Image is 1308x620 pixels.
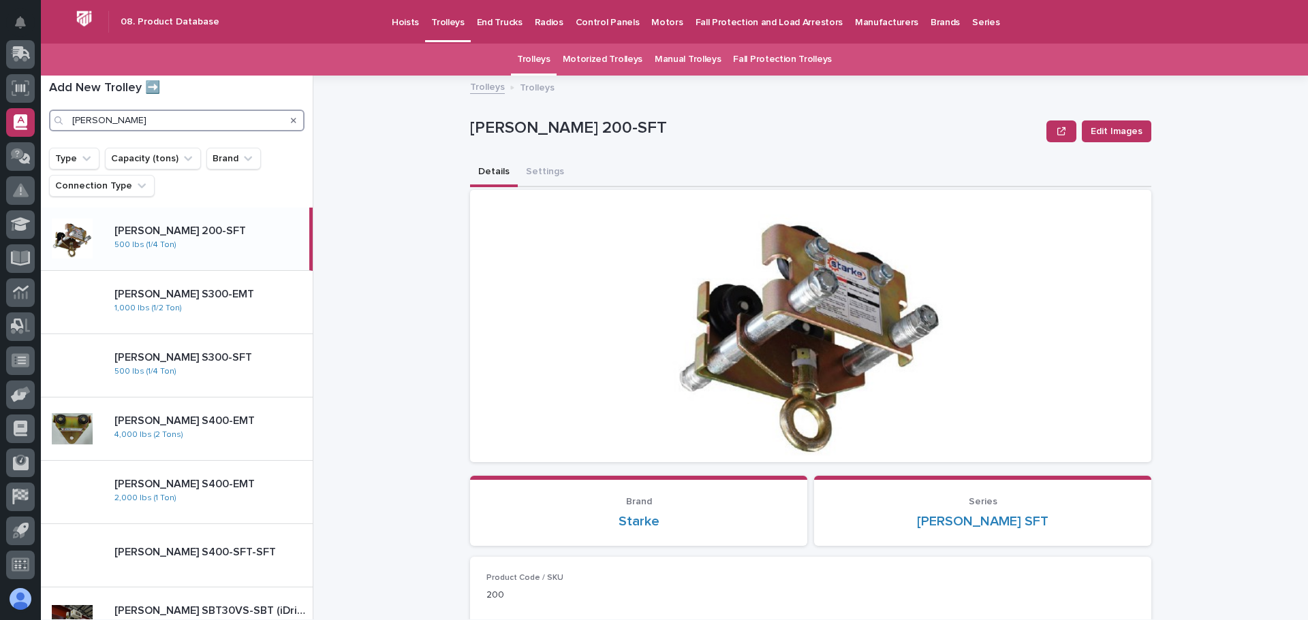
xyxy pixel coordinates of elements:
[114,430,183,440] a: 4,000 lbs (2 Tons)
[41,461,313,524] a: [PERSON_NAME] S400-EMT[PERSON_NAME] S400-EMT 2,000 lbs (1 Ton)
[6,8,35,37] button: Notifications
[518,159,572,187] button: Settings
[41,524,313,587] a: [PERSON_NAME] S400-SFT-SFT[PERSON_NAME] S400-SFT-SFT
[114,240,176,250] a: 500 lbs (1/4 Ton)
[619,513,659,529] a: Starke
[41,208,313,271] a: [PERSON_NAME] 200-SFT[PERSON_NAME] 200-SFT 500 lbs (1/4 Ton)
[733,44,832,76] a: Fall Protection Trolleys
[969,497,997,506] span: Series
[114,475,258,491] p: [PERSON_NAME] S400-EMT
[470,118,1041,138] p: [PERSON_NAME] 200-SFT
[17,16,35,38] div: Notifications
[520,79,555,94] p: Trolleys
[114,493,176,503] a: 2,000 lbs (1 Ton)
[917,513,1048,529] a: [PERSON_NAME] SFT
[114,367,176,376] a: 500 lbs (1/4 Ton)
[49,175,155,197] button: Connection Type
[114,222,249,238] p: [PERSON_NAME] 200-SFT
[114,602,310,617] p: [PERSON_NAME] SBT30VS-SBT (iDrive)
[206,148,261,169] button: Brand
[563,44,642,76] a: Motorized Trolleys
[655,44,721,76] a: Manual Trolleys
[470,159,518,187] button: Details
[121,16,219,28] h2: 08. Product Database
[517,44,550,76] a: Trolleys
[41,271,313,334] a: [PERSON_NAME] S300-EMT[PERSON_NAME] S300-EMT 1,000 lbs (1/2 Ton)
[41,334,313,397] a: [PERSON_NAME] S300-SFT[PERSON_NAME] S300-SFT 500 lbs (1/4 Ton)
[49,81,305,96] h1: Add New Trolley ➡️
[72,6,97,31] img: Workspace Logo
[1091,125,1142,138] span: Edit Images
[626,497,652,506] span: Brand
[114,543,279,559] p: [PERSON_NAME] S400-SFT-SFT
[49,148,99,169] button: Type
[114,285,257,301] p: [PERSON_NAME] S300-EMT
[1082,120,1151,142] button: Edit Images
[114,412,258,427] p: [PERSON_NAME] S400-EMT
[49,110,305,131] input: Search
[486,588,1135,602] p: 200
[470,78,505,94] a: Trolleys
[6,585,35,613] button: users-avatar
[41,397,313,461] a: [PERSON_NAME] S400-EMT[PERSON_NAME] S400-EMT 4,000 lbs (2 Tons)
[114,348,255,364] p: [PERSON_NAME] S300-SFT
[486,574,563,582] span: Product Code / SKU
[105,148,201,169] button: Capacity (tons)
[114,304,182,313] a: 1,000 lbs (1/2 Ton)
